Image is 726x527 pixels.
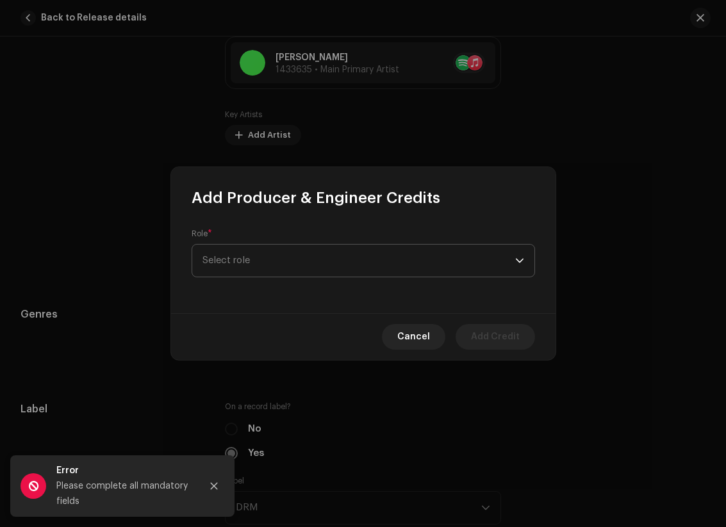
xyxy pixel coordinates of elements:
[201,473,227,499] button: Close
[397,324,430,350] span: Cancel
[382,324,445,350] button: Cancel
[202,245,515,277] span: Select role
[192,188,440,208] span: Add Producer & Engineer Credits
[192,229,212,239] label: Role
[456,324,535,350] button: Add Credit
[515,245,524,277] div: dropdown trigger
[471,324,520,350] span: Add Credit
[56,463,191,478] div: Error
[56,478,191,509] div: Please complete all mandatory fields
